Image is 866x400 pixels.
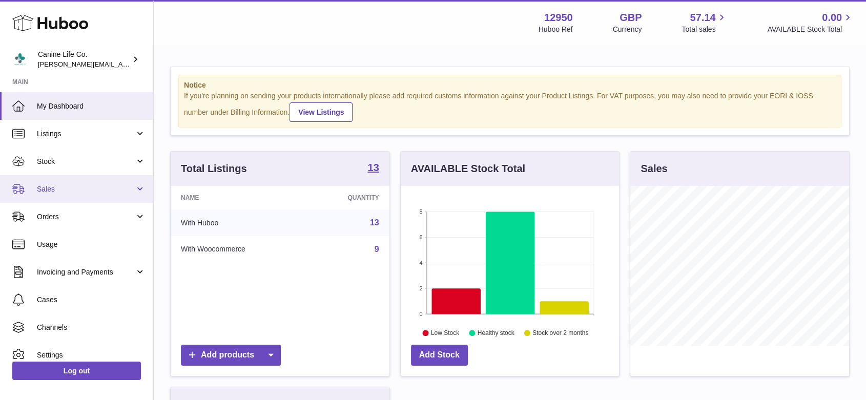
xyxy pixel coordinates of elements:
span: 57.14 [690,11,715,25]
strong: 12950 [544,11,573,25]
strong: GBP [620,11,642,25]
div: Huboo Ref [539,25,573,34]
th: Name [171,186,306,209]
a: 13 [370,218,379,227]
div: Canine Life Co. [38,50,130,69]
strong: Notice [184,80,836,90]
a: Add Stock [411,345,468,366]
a: 0.00 AVAILABLE Stock Total [767,11,854,34]
th: Quantity [306,186,389,209]
span: 0.00 [822,11,842,25]
span: Sales [37,184,135,194]
text: 0 [419,311,422,317]
a: Add products [181,345,281,366]
div: If you're planning on sending your products internationally please add required customs informati... [184,91,836,122]
h3: Total Listings [181,162,247,176]
text: Low Stock [431,329,460,336]
div: Currency [613,25,642,34]
td: With Huboo [171,209,306,236]
td: With Woocommerce [171,236,306,263]
a: Log out [12,362,141,380]
strong: 13 [367,162,379,173]
a: 13 [367,162,379,175]
span: Settings [37,350,146,360]
text: 8 [419,208,422,215]
text: 4 [419,260,422,266]
span: AVAILABLE Stock Total [767,25,854,34]
span: Stock [37,157,135,166]
h3: Sales [641,162,667,176]
span: Invoicing and Payments [37,267,135,277]
span: My Dashboard [37,101,146,111]
span: Channels [37,323,146,332]
text: Healthy stock [478,329,515,336]
a: View Listings [290,102,353,122]
span: [PERSON_NAME][EMAIL_ADDRESS][DOMAIN_NAME] [38,60,205,68]
a: 9 [375,245,379,254]
span: Total sales [682,25,727,34]
span: Cases [37,295,146,305]
span: Orders [37,212,135,222]
text: Stock over 2 months [532,329,588,336]
a: 57.14 Total sales [682,11,727,34]
span: Usage [37,240,146,249]
span: Listings [37,129,135,139]
text: 6 [419,234,422,240]
text: 2 [419,285,422,291]
img: kevin@clsgltd.co.uk [12,52,28,67]
h3: AVAILABLE Stock Total [411,162,525,176]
